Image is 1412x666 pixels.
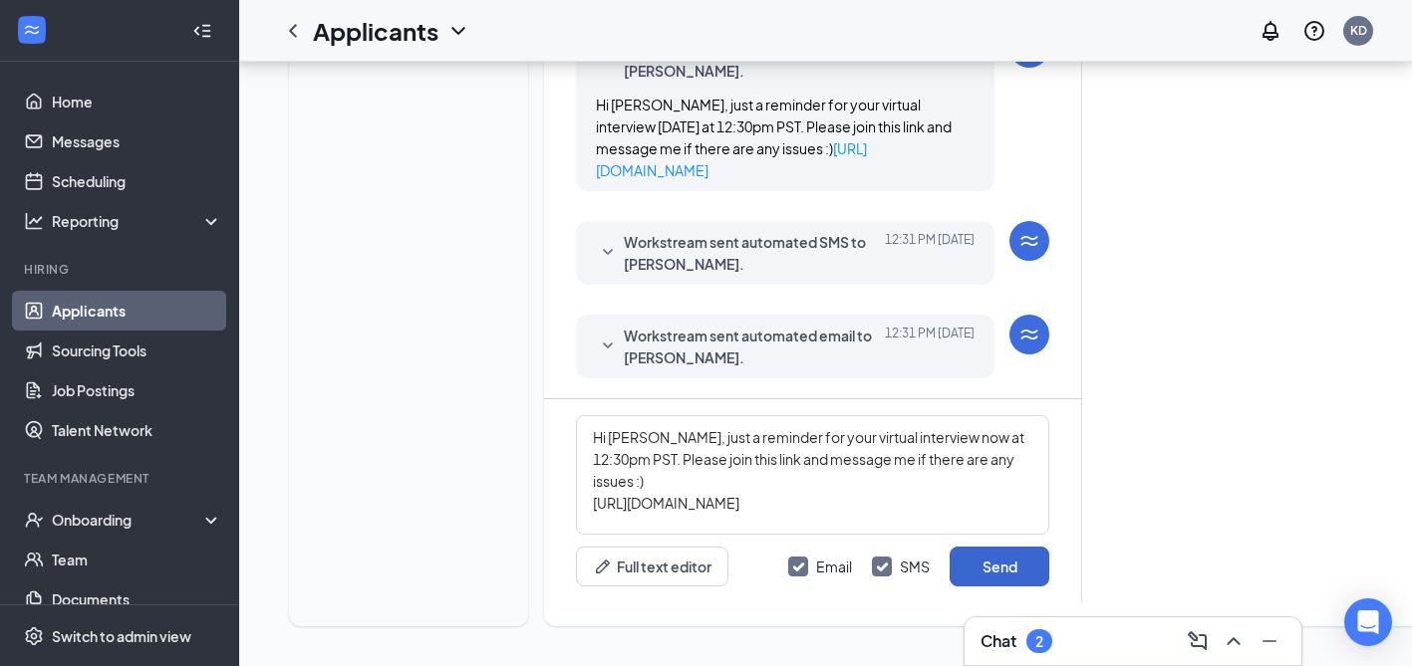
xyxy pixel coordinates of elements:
[624,325,885,368] span: Workstream sent automated email to [PERSON_NAME].
[950,547,1049,586] button: Send
[596,241,620,265] svg: SmallChevronDown
[596,96,952,179] span: Hi [PERSON_NAME], just a reminder for your virtual interview [DATE] at 12:30pm PST. Please join t...
[52,331,222,370] a: Sourcing Tools
[596,334,620,358] svg: SmallChevronDown
[1017,323,1041,346] svg: WorkstreamLogo
[52,370,222,410] a: Job Postings
[1259,19,1282,43] svg: Notifications
[24,470,218,487] div: Team Management
[446,19,470,43] svg: ChevronDown
[52,579,222,619] a: Documents
[52,540,222,579] a: Team
[192,21,212,41] svg: Collapse
[624,231,885,275] span: Workstream sent automated SMS to [PERSON_NAME].
[22,20,42,40] svg: WorkstreamLogo
[52,510,205,530] div: Onboarding
[1302,19,1326,43] svg: QuestionInfo
[313,14,438,48] h1: Applicants
[52,410,222,450] a: Talent Network
[885,231,975,275] span: [DATE] 12:31 PM
[52,161,222,201] a: Scheduling
[24,211,44,231] svg: Analysis
[576,547,728,586] button: Full text editorPen
[24,261,218,278] div: Hiring
[576,415,1049,535] textarea: Hi [PERSON_NAME], just a reminder for your virtual interview now at 12:30pm PST. Please join this...
[1035,633,1043,650] div: 2
[1218,625,1250,657] button: ChevronUp
[1344,598,1392,646] div: Open Intercom Messenger
[1350,22,1367,39] div: KD
[1222,629,1246,653] svg: ChevronUp
[1017,229,1041,253] svg: WorkstreamLogo
[24,510,44,530] svg: UserCheck
[52,626,191,646] div: Switch to admin view
[885,325,975,368] span: [DATE] 12:31 PM
[1258,629,1281,653] svg: Minimize
[52,121,222,161] a: Messages
[1186,629,1210,653] svg: ComposeMessage
[1254,625,1285,657] button: Minimize
[981,630,1016,652] h3: Chat
[281,19,305,43] svg: ChevronLeft
[593,556,613,576] svg: Pen
[52,82,222,121] a: Home
[24,626,44,646] svg: Settings
[1182,625,1214,657] button: ComposeMessage
[52,211,223,231] div: Reporting
[52,291,222,331] a: Applicants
